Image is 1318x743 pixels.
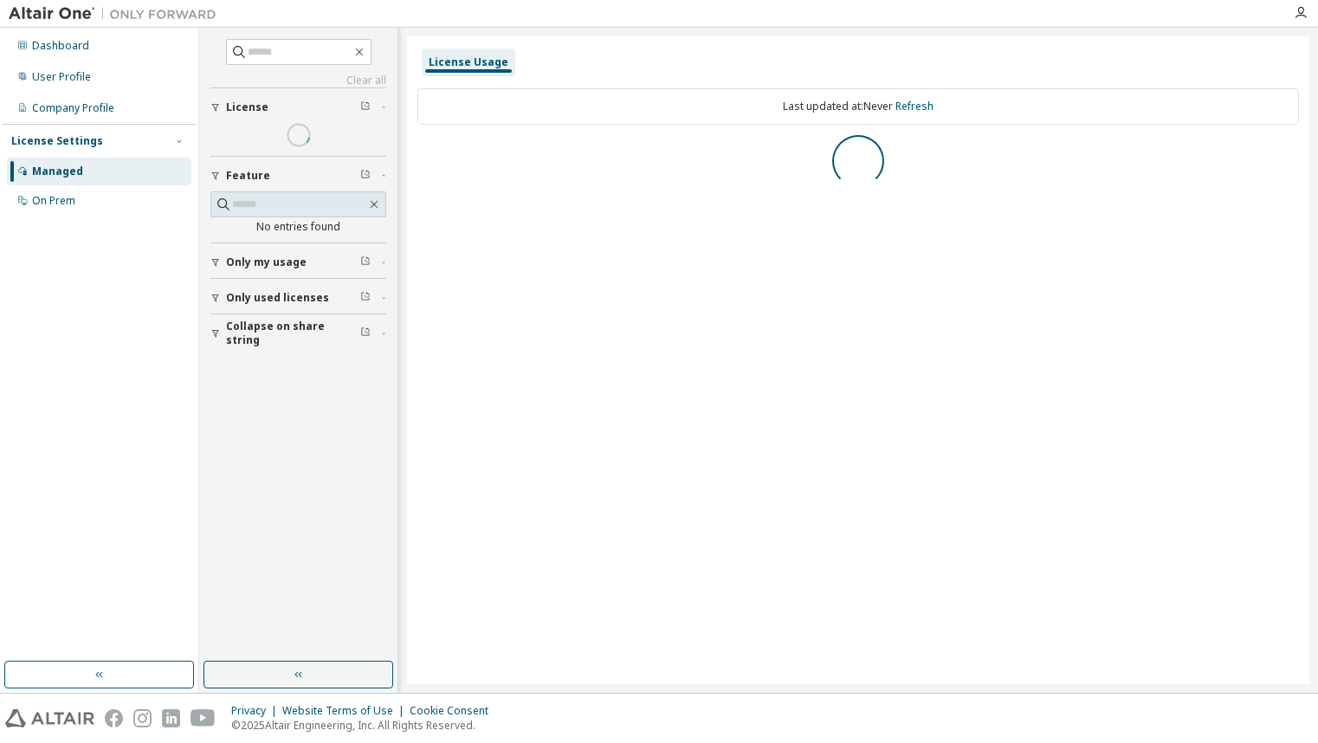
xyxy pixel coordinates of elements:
[210,74,386,87] a: Clear all
[360,100,371,114] span: Clear filter
[226,169,270,183] span: Feature
[32,101,114,115] div: Company Profile
[191,709,216,727] img: youtube.svg
[162,709,180,727] img: linkedin.svg
[282,704,410,718] div: Website Terms of Use
[226,100,268,114] span: License
[360,291,371,305] span: Clear filter
[360,326,371,340] span: Clear filter
[231,704,282,718] div: Privacy
[360,169,371,183] span: Clear filter
[410,704,499,718] div: Cookie Consent
[226,320,360,347] span: Collapse on share string
[231,718,499,733] p: © 2025 Altair Engineering, Inc. All Rights Reserved.
[11,134,103,148] div: License Settings
[105,709,123,727] img: facebook.svg
[360,255,371,269] span: Clear filter
[429,55,508,69] div: License Usage
[210,88,386,126] button: License
[32,165,83,178] div: Managed
[32,70,91,84] div: User Profile
[226,255,307,269] span: Only my usage
[9,5,225,23] img: Altair One
[210,220,386,234] div: No entries found
[417,88,1299,125] div: Last updated at: Never
[5,709,94,727] img: altair_logo.svg
[210,243,386,281] button: Only my usage
[32,39,89,53] div: Dashboard
[210,157,386,195] button: Feature
[210,279,386,317] button: Only used licenses
[32,194,75,208] div: On Prem
[895,99,934,113] a: Refresh
[226,291,329,305] span: Only used licenses
[133,709,152,727] img: instagram.svg
[210,314,386,352] button: Collapse on share string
